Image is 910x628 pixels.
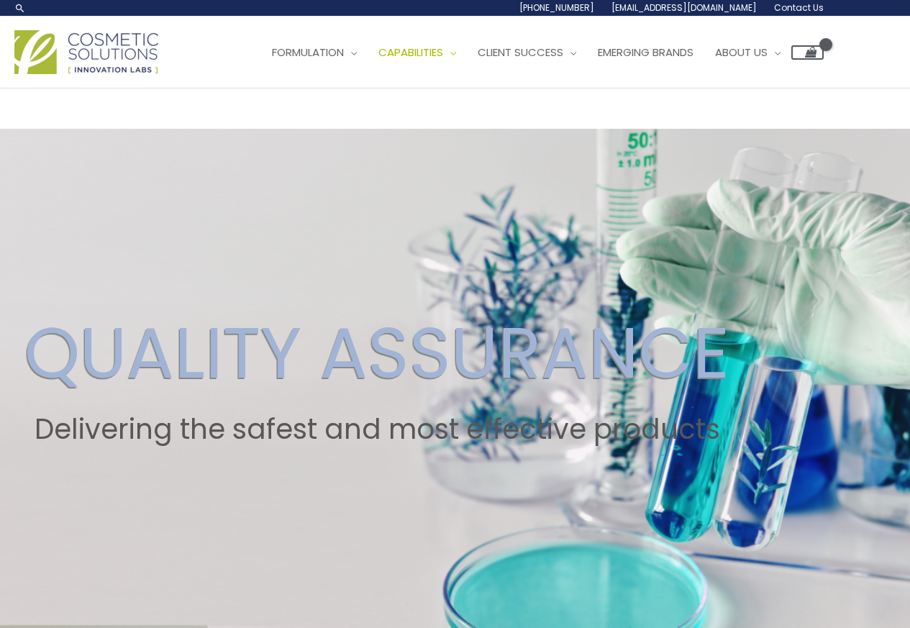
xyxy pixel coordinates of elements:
[250,31,824,74] nav: Site Navigation
[24,311,729,396] h2: QUALITY ASSURANCE
[598,45,693,60] span: Emerging Brands
[774,1,824,14] span: Contact Us
[611,1,757,14] span: [EMAIL_ADDRESS][DOMAIN_NAME]
[587,31,704,74] a: Emerging Brands
[378,45,443,60] span: Capabilities
[261,31,368,74] a: Formulation
[24,413,729,446] h2: Delivering the safest and most effective products
[467,31,587,74] a: Client Success
[14,2,26,14] a: Search icon link
[715,45,768,60] span: About Us
[14,30,158,74] img: Cosmetic Solutions Logo
[791,45,824,60] a: View Shopping Cart, empty
[704,31,791,74] a: About Us
[478,45,563,60] span: Client Success
[368,31,467,74] a: Capabilities
[272,45,344,60] span: Formulation
[519,1,594,14] span: [PHONE_NUMBER]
